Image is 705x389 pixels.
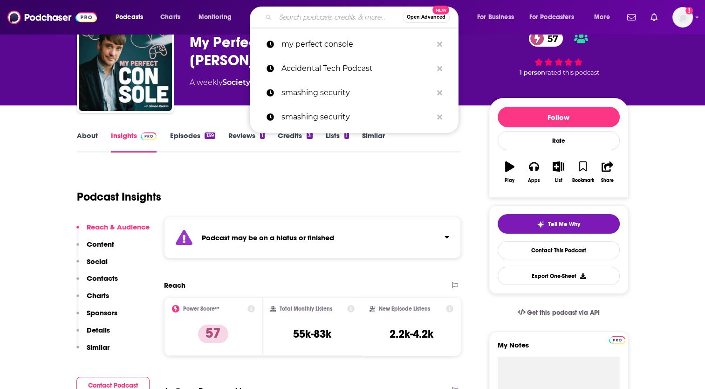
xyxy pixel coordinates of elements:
img: Podchaser Pro [141,132,157,140]
div: 1 [344,132,349,139]
a: smashing security [250,81,459,105]
button: Show profile menu [672,7,693,28]
span: More [594,11,610,24]
p: Reach & Audience [87,222,150,231]
button: Play [498,155,522,189]
h1: Podcast Insights [77,190,161,204]
a: Show notifications dropdown [623,9,639,25]
button: Bookmark [571,155,595,189]
h3: 55k-83k [293,327,331,341]
a: Show notifications dropdown [647,9,661,25]
a: Similar [362,131,385,153]
div: Search podcasts, credits, & more... [259,7,467,28]
div: List [555,178,562,183]
p: Sponsors [87,308,117,317]
a: 57 [529,30,563,47]
a: smashing security [250,105,459,129]
div: Apps [528,178,540,183]
span: rated this podcast [545,69,599,76]
p: my perfect console [281,32,432,56]
div: Share [601,178,614,183]
section: Click to expand status details [164,217,461,258]
button: Similar [76,343,110,360]
button: Sponsors [76,308,117,326]
span: Charts [160,11,180,24]
button: Apps [522,155,546,189]
span: New [432,6,449,14]
strong: Podcast may be on a hiatus or finished [202,233,334,242]
svg: Add a profile image [685,7,693,14]
a: Episodes139 [170,131,215,153]
span: Podcasts [116,11,143,24]
p: Accidental Tech Podcast [281,56,432,81]
button: Export One-Sheet [498,267,620,285]
input: Search podcasts, credits, & more... [275,10,403,25]
img: My Perfect Console with Simon Parkin [79,18,172,111]
span: Tell Me Why [548,221,580,228]
a: Society [222,78,250,87]
button: Social [76,257,108,274]
button: open menu [523,10,588,25]
span: 1 person [520,69,545,76]
a: InsightsPodchaser Pro [111,131,157,153]
p: Similar [87,343,110,352]
button: Reach & Audience [76,222,150,240]
a: Pro website [609,335,625,344]
p: smashing security [281,105,432,129]
button: Details [76,326,110,343]
img: Podchaser Pro [609,336,625,344]
button: Content [76,240,114,257]
button: Charts [76,291,109,308]
button: open menu [192,10,244,25]
button: Share [595,155,619,189]
button: open menu [471,10,526,25]
button: open menu [588,10,622,25]
img: Podchaser - Follow, Share and Rate Podcasts [7,8,97,26]
h2: New Episode Listens [379,306,430,312]
h2: Total Monthly Listens [280,306,332,312]
a: Credits3 [278,131,312,153]
div: 1 [260,132,265,139]
p: smashing security [281,81,432,105]
img: tell me why sparkle [537,221,544,228]
span: For Business [477,11,514,24]
img: User Profile [672,7,693,28]
span: Monitoring [198,11,232,24]
p: Social [87,257,108,266]
button: Follow [498,107,620,127]
div: A weekly podcast [190,77,370,88]
h2: Power Score™ [183,306,219,312]
div: 139 [205,132,215,139]
span: Open Advanced [407,15,445,20]
button: tell me why sparkleTell Me Why [498,214,620,234]
div: 57 1 personrated this podcast [489,24,629,82]
a: Get this podcast via API [510,301,607,324]
span: 57 [538,30,563,47]
div: 3 [307,132,312,139]
h3: 2.2k-4.2k [390,327,433,341]
div: Play [505,178,514,183]
label: My Notes [498,340,620,357]
p: Charts [87,291,109,300]
button: Contacts [76,274,118,291]
a: Reviews1 [228,131,265,153]
a: Contact This Podcast [498,241,620,259]
p: 57 [198,325,228,343]
button: open menu [109,10,155,25]
a: Lists1 [326,131,349,153]
a: Accidental Tech Podcast [250,56,459,81]
h2: Reach [164,281,185,290]
span: For Podcasters [529,11,574,24]
p: Details [87,326,110,334]
span: Logged in as ShoutComms [672,7,693,28]
div: Rate [498,131,620,150]
div: Bookmark [572,178,594,183]
a: About [77,131,98,153]
p: Contacts [87,274,118,283]
a: my perfect console [250,32,459,56]
a: Charts [154,10,186,25]
button: Open AdvancedNew [403,12,450,23]
span: Get this podcast via API [527,309,599,317]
